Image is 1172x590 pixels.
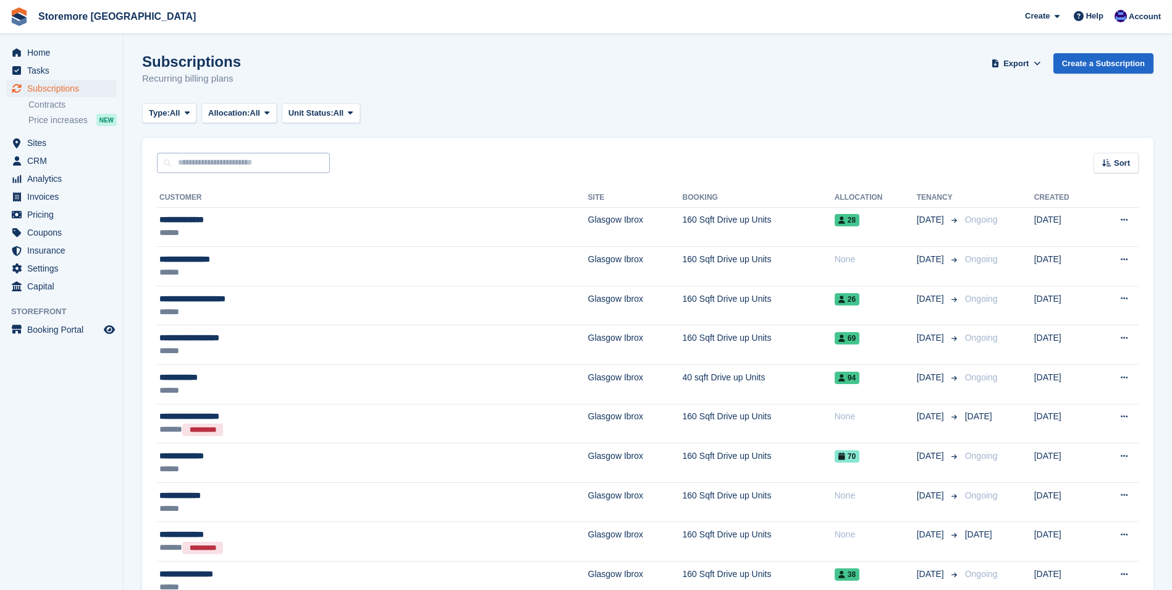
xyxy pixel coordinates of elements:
[835,528,917,541] div: None
[33,6,201,27] a: Storemore [GEOGRAPHIC_DATA]
[588,247,683,286] td: Glasgow Ibrox
[835,188,917,208] th: Allocation
[965,411,992,421] span: [DATE]
[6,206,117,223] a: menu
[989,53,1043,74] button: Export
[27,321,101,338] span: Booking Portal
[28,99,117,111] a: Contracts
[170,107,180,119] span: All
[6,62,117,79] a: menu
[835,410,917,423] div: None
[6,134,117,152] a: menu
[917,213,946,226] span: [DATE]
[1115,10,1127,22] img: Angela
[917,528,946,541] span: [DATE]
[11,306,123,318] span: Storefront
[1025,10,1050,22] span: Create
[27,206,101,223] span: Pricing
[6,80,117,97] a: menu
[250,107,260,119] span: All
[683,207,835,247] td: 160 Sqft Drive up Units
[1003,58,1029,70] span: Export
[683,404,835,443] td: 160 Sqft Drive up Units
[27,62,101,79] span: Tasks
[27,260,101,277] span: Settings
[1034,482,1095,522] td: [DATE]
[1034,443,1095,483] td: [DATE]
[588,188,683,208] th: Site
[1034,207,1095,247] td: [DATE]
[965,294,998,304] span: Ongoing
[1086,10,1103,22] span: Help
[27,152,101,169] span: CRM
[28,113,117,127] a: Price increases NEW
[917,489,946,502] span: [DATE]
[835,372,859,384] span: 94
[27,170,101,187] span: Analytics
[27,44,101,61] span: Home
[683,365,835,404] td: 40 sqft Drive up Units
[1034,286,1095,325] td: [DATE]
[1034,247,1095,286] td: [DATE]
[6,242,117,259] a: menu
[917,253,946,266] span: [DATE]
[917,188,960,208] th: Tenancy
[1129,11,1161,23] span: Account
[1034,522,1095,562] td: [DATE]
[157,188,588,208] th: Customer
[27,242,101,259] span: Insurance
[6,224,117,241] a: menu
[201,103,277,124] button: Allocation: All
[835,489,917,502] div: None
[683,522,835,562] td: 160 Sqft Drive up Units
[835,253,917,266] div: None
[289,107,334,119] span: Unit Status:
[334,107,344,119] span: All
[96,114,117,126] div: NEW
[835,332,859,344] span: 69
[965,215,998,224] span: Ongoing
[588,482,683,522] td: Glasgow Ibrox
[835,450,859,463] span: 70
[27,188,101,205] span: Invoices
[588,522,683,562] td: Glasgow Ibrox
[917,568,946,581] span: [DATE]
[208,107,250,119] span: Allocation:
[965,490,998,500] span: Ongoing
[28,114,88,126] span: Price increases
[965,529,992,539] span: [DATE]
[683,247,835,286] td: 160 Sqft Drive up Units
[965,254,998,264] span: Ongoing
[27,224,101,241] span: Coupons
[683,482,835,522] td: 160 Sqft Drive up Units
[917,331,946,344] span: [DATE]
[588,365,683,404] td: Glasgow Ibrox
[6,44,117,61] a: menu
[282,103,360,124] button: Unit Status: All
[142,103,196,124] button: Type: All
[6,278,117,295] a: menu
[1034,365,1095,404] td: [DATE]
[683,443,835,483] td: 160 Sqft Drive up Units
[6,152,117,169] a: menu
[102,322,117,337] a: Preview store
[683,325,835,365] td: 160 Sqft Drive up Units
[588,286,683,325] td: Glasgow Ibrox
[588,404,683,443] td: Glasgow Ibrox
[683,188,835,208] th: Booking
[142,53,241,70] h1: Subscriptions
[917,293,946,306] span: [DATE]
[27,134,101,152] span: Sites
[149,107,170,119] span: Type:
[917,450,946,463] span: [DATE]
[1034,404,1095,443] td: [DATE]
[6,188,117,205] a: menu
[10,7,28,26] img: stora-icon-8386f47178a22dfd0bd8f6a31ec36ba5ce8667c1dd55bd0f319d3a0aa187defe.svg
[835,293,859,306] span: 26
[965,451,998,461] span: Ongoing
[27,80,101,97] span: Subscriptions
[6,260,117,277] a: menu
[1053,53,1153,74] a: Create a Subscription
[683,286,835,325] td: 160 Sqft Drive up Units
[27,278,101,295] span: Capital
